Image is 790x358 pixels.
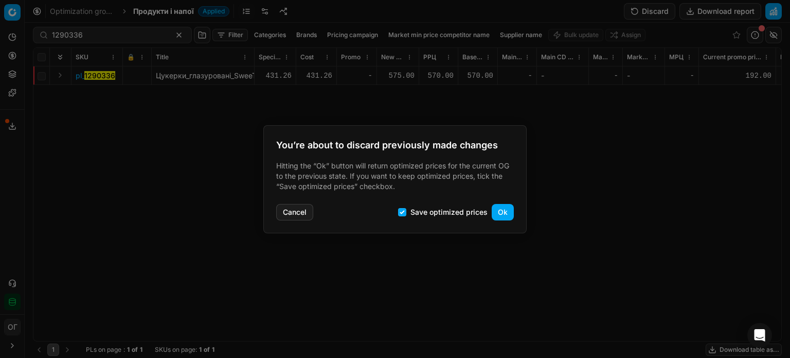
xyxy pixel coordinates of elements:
[276,204,313,220] button: Cancel
[492,204,514,220] button: Ok
[276,138,514,152] h2: You’re about to discard previously made changes
[410,209,488,216] label: Save optimized prices
[398,208,406,216] input: Save optimized prices
[276,161,514,192] p: Hitting the “Ok” button will return optimized prices for the current OG to the previous state. If...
